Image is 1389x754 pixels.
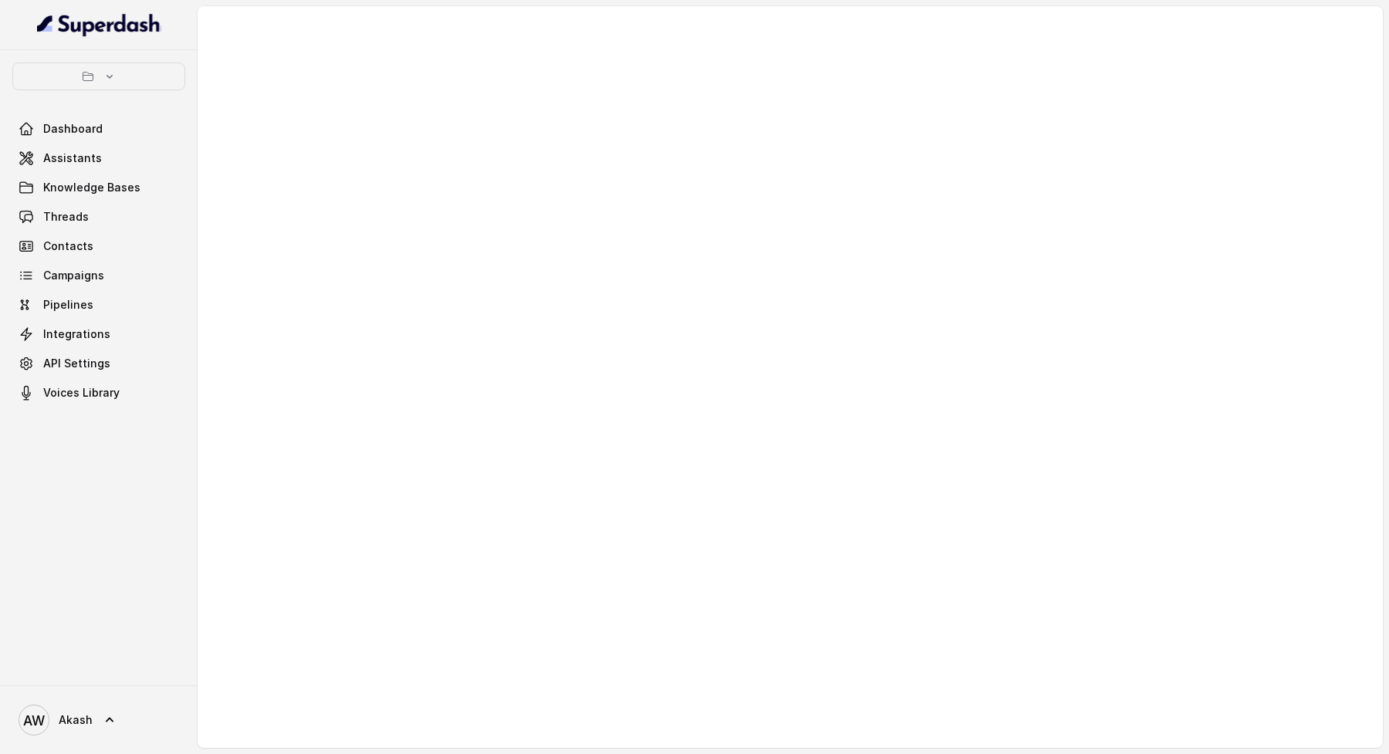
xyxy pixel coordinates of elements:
[43,385,120,401] span: Voices Library
[23,712,45,729] text: AW
[43,356,110,371] span: API Settings
[37,12,161,37] img: light.svg
[12,291,185,319] a: Pipelines
[43,238,93,254] span: Contacts
[12,698,185,742] a: Akash
[59,712,93,728] span: Akash
[12,115,185,143] a: Dashboard
[43,121,103,137] span: Dashboard
[12,232,185,260] a: Contacts
[43,297,93,313] span: Pipelines
[43,150,102,166] span: Assistants
[43,268,104,283] span: Campaigns
[12,262,185,289] a: Campaigns
[12,350,185,377] a: API Settings
[12,144,185,172] a: Assistants
[43,209,89,225] span: Threads
[12,174,185,201] a: Knowledge Bases
[12,320,185,348] a: Integrations
[12,203,185,231] a: Threads
[43,180,140,195] span: Knowledge Bases
[12,379,185,407] a: Voices Library
[43,326,110,342] span: Integrations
